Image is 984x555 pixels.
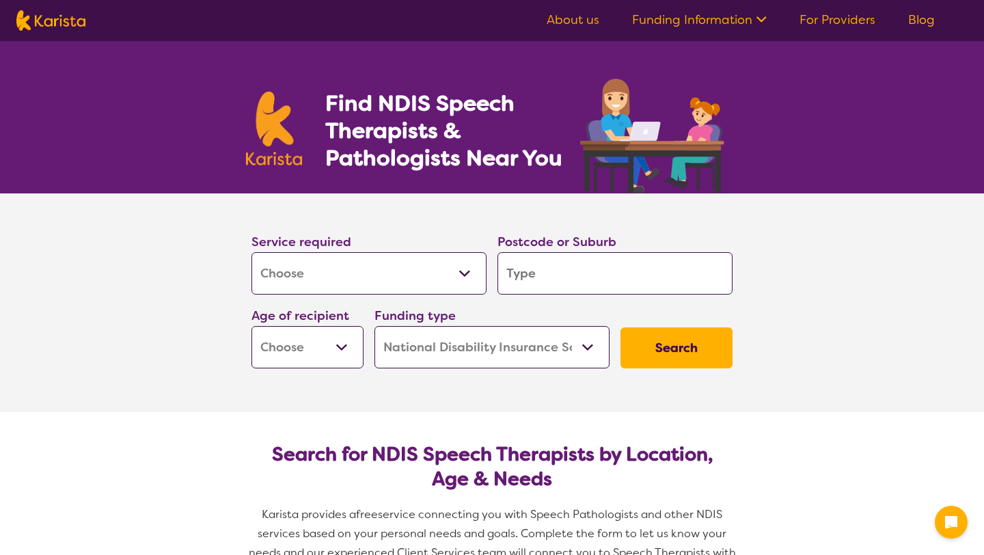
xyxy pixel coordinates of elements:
[251,234,351,250] label: Service required
[547,12,599,28] a: About us
[497,234,616,250] label: Postcode or Suburb
[325,90,578,172] h1: Find NDIS Speech Therapists & Pathologists Near You
[356,507,378,522] span: free
[262,507,356,522] span: Karista provides a
[620,327,733,368] button: Search
[262,442,722,491] h2: Search for NDIS Speech Therapists by Location, Age & Needs
[799,12,875,28] a: For Providers
[246,92,302,165] img: Karista logo
[251,308,349,324] label: Age of recipient
[374,308,456,324] label: Funding type
[569,74,738,193] img: speech-therapy
[908,12,935,28] a: Blog
[632,12,767,28] a: Funding Information
[16,10,85,31] img: Karista logo
[497,252,733,295] input: Type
